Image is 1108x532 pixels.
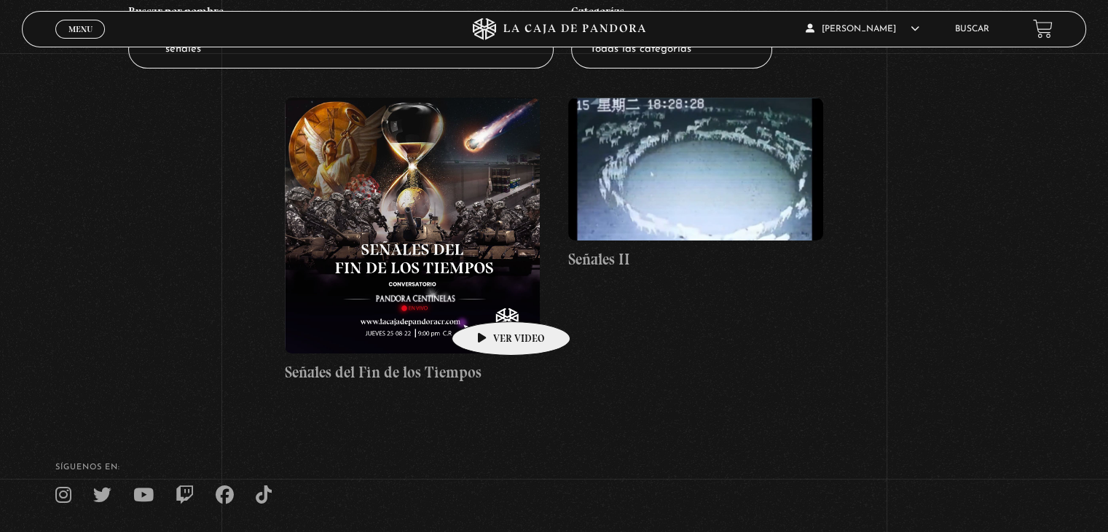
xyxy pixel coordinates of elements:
a: Buscar [955,25,989,34]
a: View your shopping cart [1033,19,1053,39]
span: [PERSON_NAME] [806,25,919,34]
a: Señales II [568,98,823,271]
h4: SÍguenos en: [55,463,1053,472]
span: Cerrar [63,36,98,47]
a: Señales del Fin de los Tiempos [285,98,540,383]
h4: Señales II [568,248,823,271]
span: Menu [68,25,93,34]
h4: Señales del Fin de los Tiempos [285,361,540,384]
